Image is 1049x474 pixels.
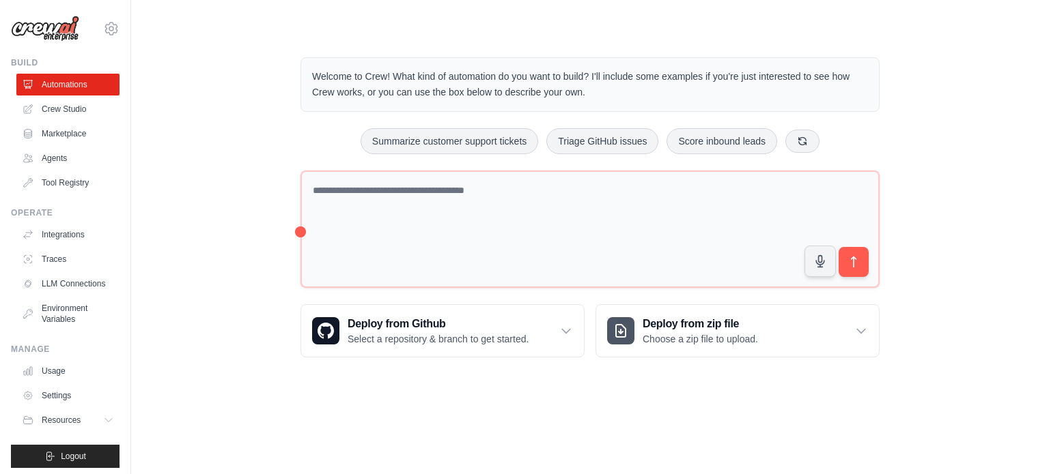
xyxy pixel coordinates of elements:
p: Choose a zip file to upload. [643,332,758,346]
span: Resources [42,415,81,426]
h3: Deploy from zip file [643,316,758,332]
a: Usage [16,360,120,382]
img: Logo [11,16,79,42]
p: Select a repository & branch to get started. [348,332,529,346]
a: Environment Variables [16,297,120,330]
a: Settings [16,385,120,406]
h3: Deploy from Github [348,316,529,332]
a: Traces [16,248,120,270]
a: Agents [16,147,120,169]
div: Manage [11,344,120,355]
button: Logout [11,445,120,468]
button: Triage GitHub issues [546,128,658,154]
span: Logout [61,451,86,462]
div: Build [11,57,120,68]
a: Tool Registry [16,172,120,194]
a: Integrations [16,224,120,246]
a: LLM Connections [16,273,120,295]
button: Summarize customer support tickets [361,128,538,154]
p: Welcome to Crew! What kind of automation do you want to build? I'll include some examples if you'... [312,69,868,100]
div: Operate [11,207,120,218]
button: Resources [16,409,120,431]
a: Automations [16,74,120,95]
button: Score inbound leads [667,128,777,154]
a: Marketplace [16,123,120,145]
a: Crew Studio [16,98,120,120]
